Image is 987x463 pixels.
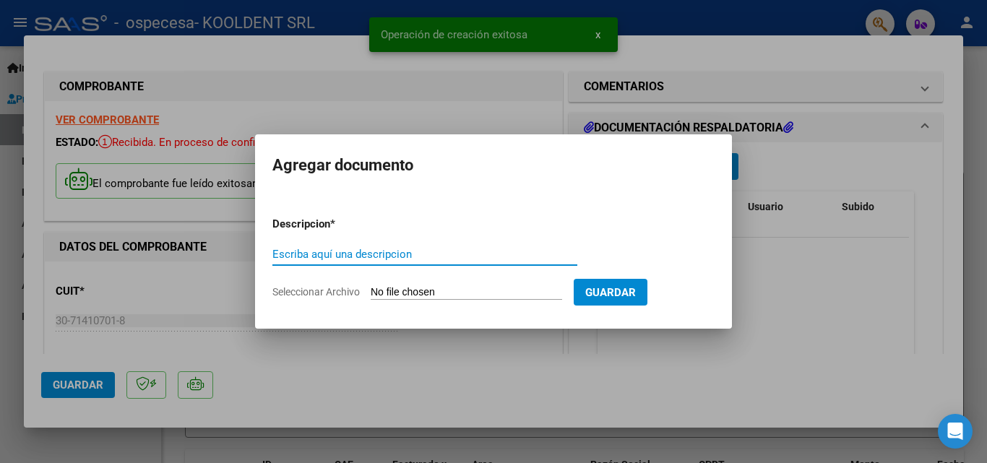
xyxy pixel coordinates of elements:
[272,152,715,179] h2: Agregar documento
[272,286,360,298] span: Seleccionar Archivo
[938,414,973,449] div: Open Intercom Messenger
[574,279,647,306] button: Guardar
[585,286,636,299] span: Guardar
[272,216,405,233] p: Descripcion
